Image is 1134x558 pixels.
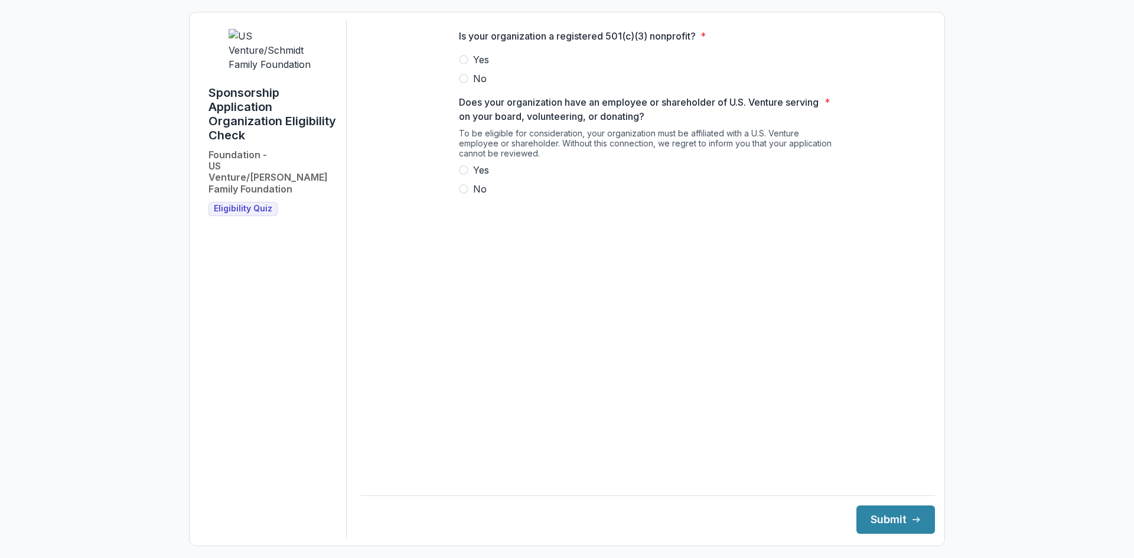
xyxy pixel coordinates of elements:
[473,71,487,86] span: No
[473,182,487,196] span: No
[208,86,337,142] h1: Sponsorship Application Organization Eligibility Check
[856,505,935,534] button: Submit
[473,163,489,177] span: Yes
[473,53,489,67] span: Yes
[459,128,837,163] div: To be eligible for consideration, your organization must be affiliated with a U.S. Venture employ...
[229,29,317,71] img: US Venture/Schmidt Family Foundation
[208,149,337,195] h2: Foundation - US Venture/[PERSON_NAME] Family Foundation
[214,204,272,214] span: Eligibility Quiz
[459,29,696,43] p: Is your organization a registered 501(c)(3) nonprofit?
[459,95,820,123] p: Does your organization have an employee or shareholder of U.S. Venture serving on your board, vol...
